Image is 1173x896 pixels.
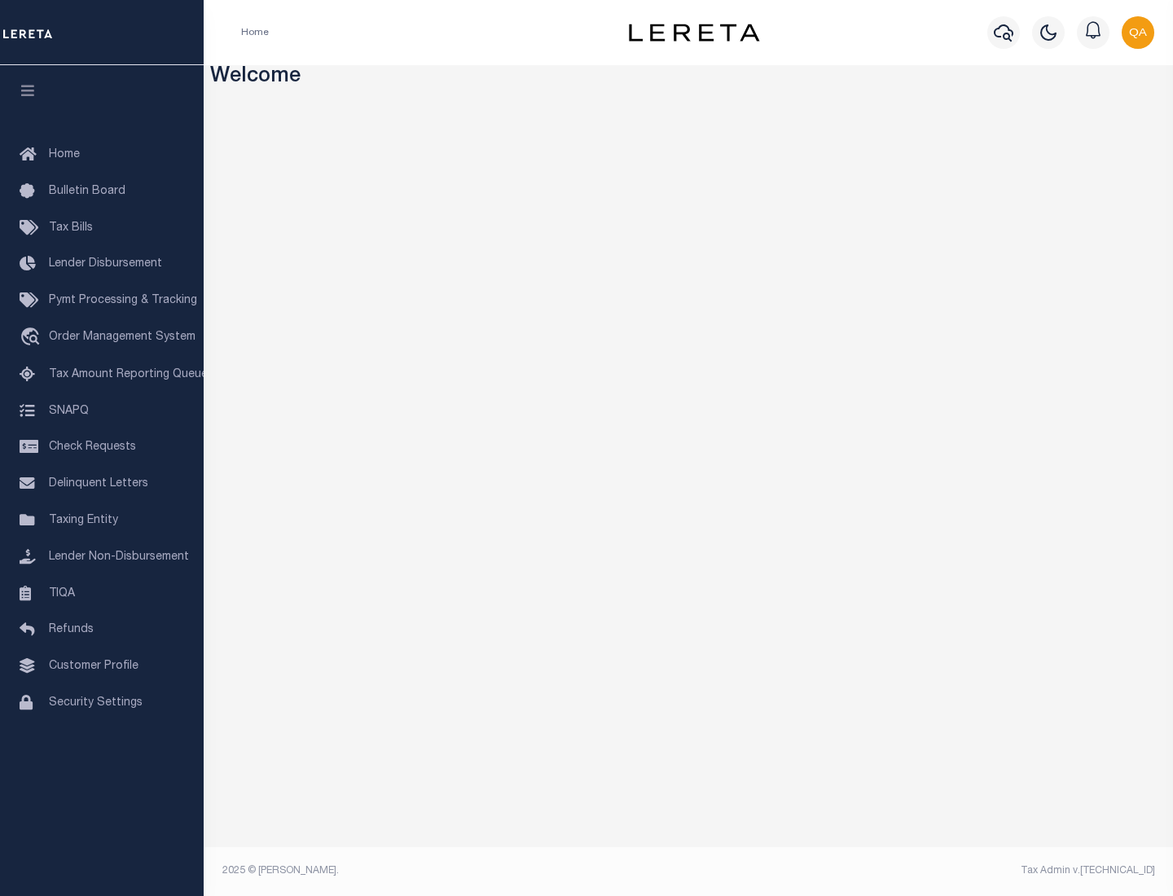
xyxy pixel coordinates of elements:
span: Taxing Entity [49,515,118,526]
span: Refunds [49,624,94,635]
span: Lender Non-Disbursement [49,551,189,563]
img: logo-dark.svg [629,24,759,42]
span: Lender Disbursement [49,258,162,270]
span: Customer Profile [49,661,138,672]
i: travel_explore [20,327,46,349]
span: Tax Bills [49,222,93,234]
li: Home [241,25,269,40]
span: TIQA [49,587,75,599]
span: Delinquent Letters [49,478,148,490]
span: SNAPQ [49,405,89,416]
span: Check Requests [49,441,136,453]
span: Order Management System [49,332,195,343]
h3: Welcome [210,65,1167,90]
span: Pymt Processing & Tracking [49,295,197,306]
span: Bulletin Board [49,186,125,197]
span: Security Settings [49,697,143,709]
span: Home [49,149,80,160]
img: svg+xml;base64,PHN2ZyB4bWxucz0iaHR0cDovL3d3dy53My5vcmcvMjAwMC9zdmciIHBvaW50ZXItZXZlbnRzPSJub25lIi... [1122,16,1154,49]
div: Tax Admin v.[TECHNICAL_ID] [701,863,1155,878]
span: Tax Amount Reporting Queue [49,369,208,380]
div: 2025 © [PERSON_NAME]. [210,863,689,878]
